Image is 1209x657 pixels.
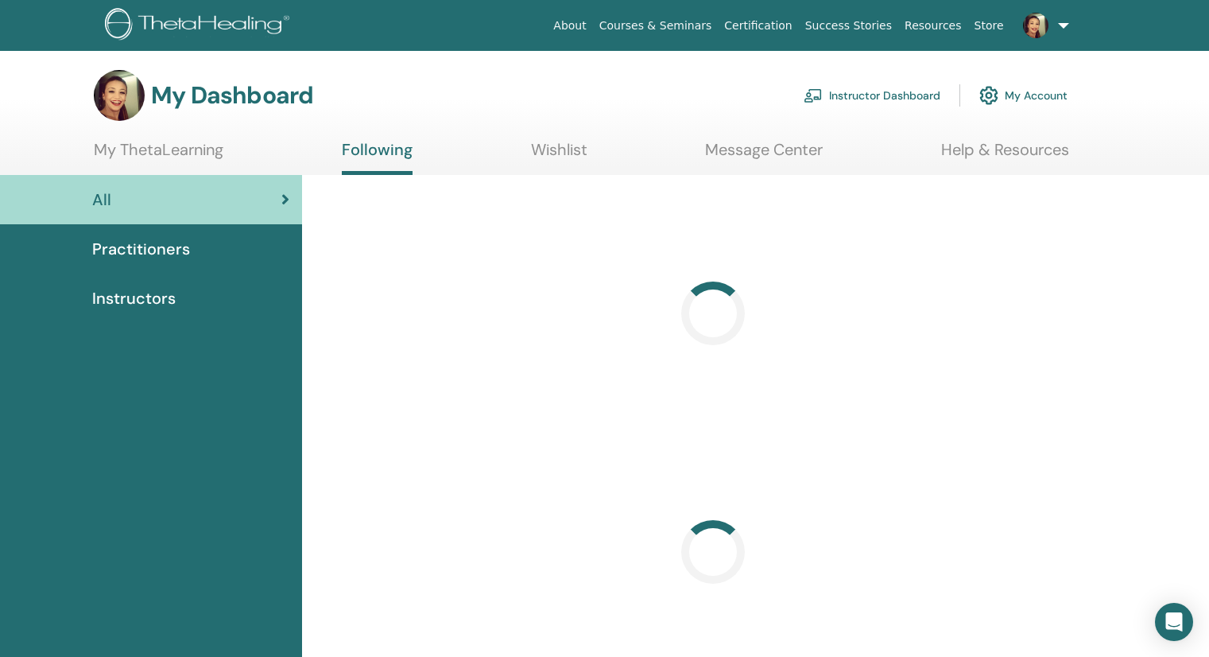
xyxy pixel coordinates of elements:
[593,11,719,41] a: Courses & Seminars
[941,140,1069,171] a: Help & Resources
[92,286,176,310] span: Instructors
[92,237,190,261] span: Practitioners
[898,11,968,41] a: Resources
[547,11,592,41] a: About
[979,82,998,109] img: cog.svg
[718,11,798,41] a: Certification
[804,88,823,103] img: chalkboard-teacher.svg
[531,140,587,171] a: Wishlist
[92,188,111,212] span: All
[979,78,1068,113] a: My Account
[342,140,413,175] a: Following
[151,81,313,110] h3: My Dashboard
[804,78,940,113] a: Instructor Dashboard
[705,140,823,171] a: Message Center
[105,8,295,44] img: logo.png
[1023,13,1048,38] img: default.jpg
[94,70,145,121] img: default.jpg
[799,11,898,41] a: Success Stories
[968,11,1010,41] a: Store
[1155,603,1193,641] div: Open Intercom Messenger
[94,140,223,171] a: My ThetaLearning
